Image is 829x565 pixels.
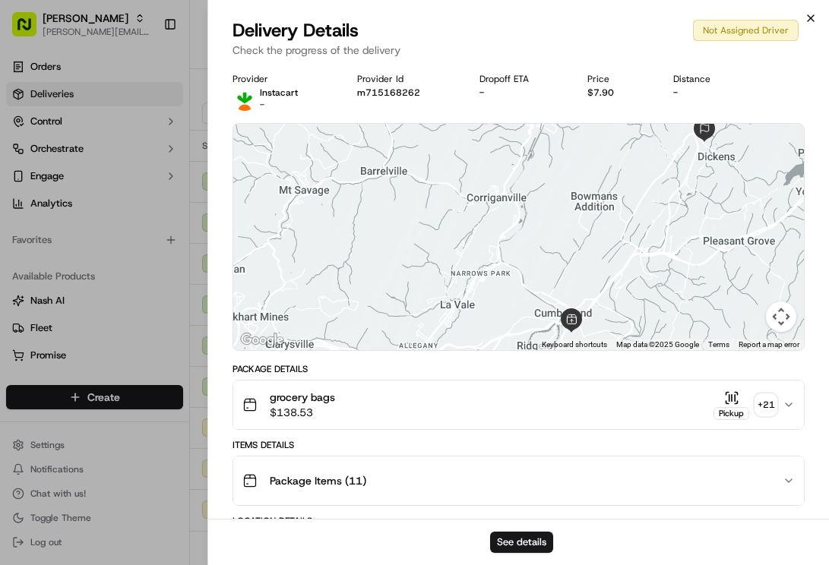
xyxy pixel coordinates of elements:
div: - [479,87,564,99]
span: $138.53 [270,405,335,420]
span: grocery bags [270,390,335,405]
div: - [673,87,745,99]
p: Check the progress of the delivery [233,43,805,58]
span: Pylon [151,257,184,269]
button: m715168262 [357,87,420,99]
img: 1736555255976-a54dd68f-1ca7-489b-9aae-adbdc363a1c4 [15,145,43,172]
span: Delivery Details [233,18,359,43]
div: Price [587,73,649,85]
span: Knowledge Base [30,220,116,235]
p: Welcome 👋 [15,61,277,85]
button: grocery bags$138.53Pickup+21 [233,380,804,429]
div: 📗 [15,222,27,234]
img: Nash [15,15,46,46]
a: Report a map error [739,340,799,349]
span: API Documentation [144,220,244,235]
a: 📗Knowledge Base [9,214,122,241]
div: 💻 [128,222,141,234]
div: Location Details [233,515,805,527]
button: Keyboard shortcuts [542,339,607,350]
div: + 21 [755,394,777,415]
a: Powered byPylon [107,257,184,269]
span: - [260,99,264,111]
div: Items Details [233,439,805,451]
button: Pickup+21 [714,390,777,420]
img: profile_instacart_ahold_partner.png [233,87,257,111]
img: Google [237,330,287,350]
div: Dropoff ETA [479,73,564,85]
button: Package Items (11) [233,456,804,505]
p: Instacart [260,87,298,99]
span: Package Items ( 11 ) [270,473,366,488]
input: Got a question? Start typing here... [40,98,274,114]
div: Pickup [714,407,749,420]
button: Start new chat [258,150,277,168]
span: Map data ©2025 Google [616,340,699,349]
a: Open this area in Google Maps (opens a new window) [237,330,287,350]
button: Map camera controls [766,301,796,332]
div: Start new chat [52,145,249,160]
div: Provider Id [357,73,455,85]
a: Terms (opens in new tab) [708,340,729,349]
div: $7.90 [587,87,649,99]
button: Pickup [714,390,749,420]
div: We're available if you need us! [52,160,192,172]
button: See details [490,532,553,553]
div: Provider [233,73,333,85]
div: Package Details [233,363,805,375]
div: Distance [673,73,745,85]
a: 💻API Documentation [122,214,250,241]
